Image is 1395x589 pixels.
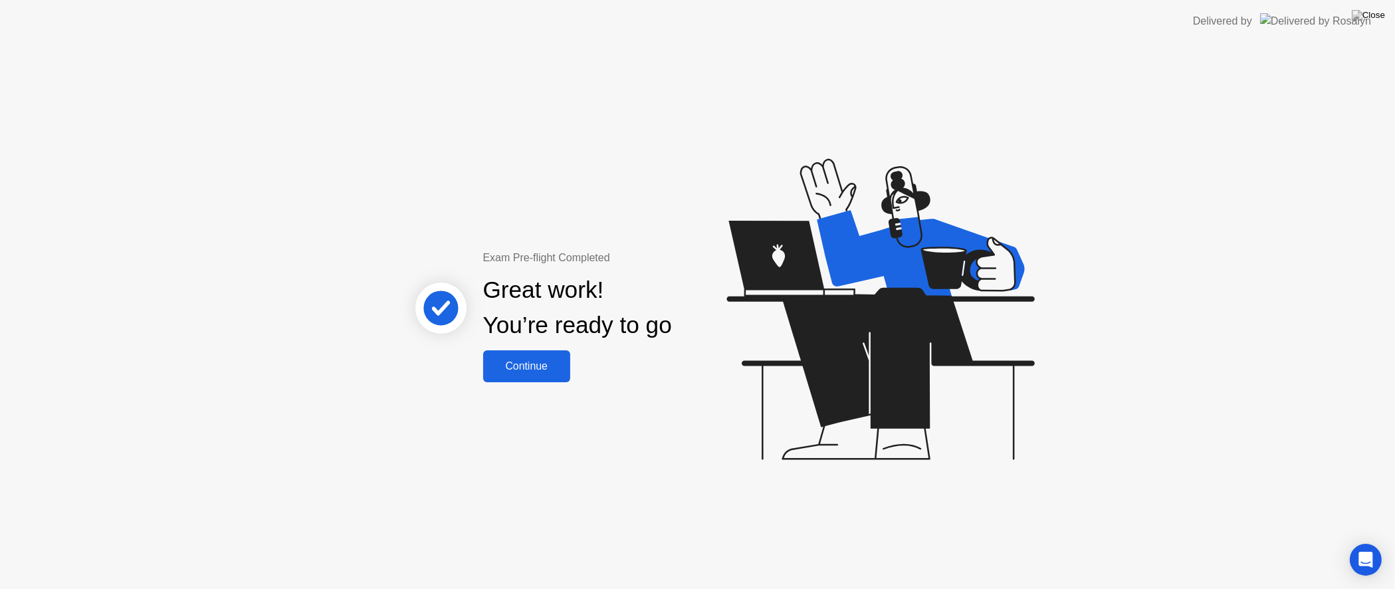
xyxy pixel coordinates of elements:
button: Continue [483,350,570,382]
div: Open Intercom Messenger [1350,544,1382,576]
div: Exam Pre-flight Completed [483,250,758,266]
div: Great work! You’re ready to go [483,273,672,343]
div: Delivered by [1193,13,1252,29]
img: Delivered by Rosalyn [1260,13,1371,29]
div: Continue [487,360,566,372]
img: Close [1352,10,1385,21]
